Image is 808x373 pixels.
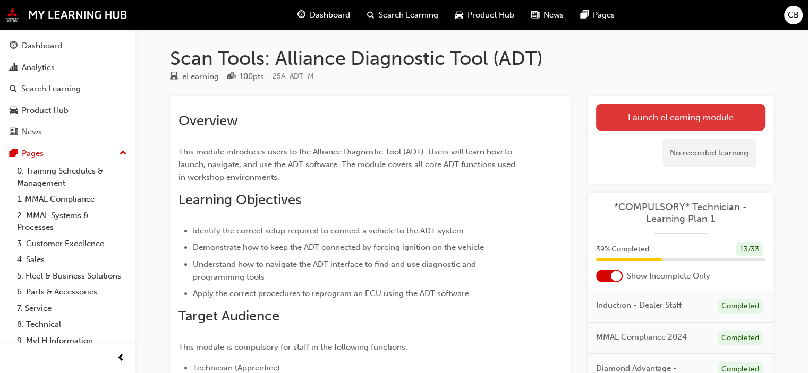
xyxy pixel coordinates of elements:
a: Product Hub [4,101,131,120]
div: Type [170,70,219,83]
span: news-icon [10,127,18,137]
span: guage-icon [10,41,18,51]
span: Learning resource code [273,72,314,81]
div: Search Learning [21,83,81,95]
span: CB [788,9,799,21]
span: Dashboard [310,9,350,21]
span: Overview [178,112,238,129]
span: up-icon [120,146,127,160]
span: This module is compulsory for staff in the following functions. [178,342,407,352]
a: guage-iconDashboard [289,4,359,26]
span: Target Audience [178,308,279,324]
a: Search Learning [4,79,131,99]
span: 39 % Completed [596,244,649,256]
span: Apply the correct procedures to reprogram an ECU using the ADT software [193,289,469,298]
div: 100 pts [240,71,264,83]
a: 2. MMAL Systems & Processes [13,207,131,236]
img: mmal [5,8,127,22]
a: news-iconNews [523,4,572,26]
button: DashboardAnalyticsSearch LearningProduct HubNews [4,34,131,144]
span: guage-icon [297,8,305,22]
span: MMAL Compliance 2024 [596,331,687,343]
span: Understand how to navigate the ADT interface to find and use diagnostic and programming tools [193,259,478,282]
a: 4. Sales [13,251,131,268]
a: search-iconSearch Learning [359,4,447,26]
span: Induction - Dealer Staff [596,299,682,311]
div: Product Hub [22,105,69,117]
span: This module introduces users to the Alliance Diagnostic Tool (ADT). Users will learn how to launc... [178,147,517,182]
span: search-icon [367,8,375,22]
span: chart-icon [10,63,18,73]
a: *COMPULSORY* Technician - Learning Plan 1 [596,201,765,225]
span: car-icon [10,106,18,116]
span: Search Learning [379,9,438,21]
a: Analytics [4,58,131,77]
div: Points [227,70,264,83]
a: Dashboard [4,36,131,56]
a: 6. Parts & Accessories [13,284,131,300]
span: News [543,9,564,21]
a: 0. Training Schedules & Management [13,163,131,191]
a: 1. MMAL Compliance [13,191,131,207]
span: news-icon [531,8,539,22]
span: Identify the correct setup required to connect a vehicle to the ADT system [193,226,464,236]
h1: Scan Tools: Alliance Diagnostic Tool (ADT) [170,47,773,70]
div: Completed [718,331,763,345]
span: search-icon [10,84,17,94]
span: podium-icon [227,72,235,82]
a: car-iconProduct Hub [447,4,523,26]
div: Pages [22,148,44,160]
span: Show Incomplete Only [627,270,710,282]
div: Completed [718,299,763,314]
span: prev-icon [117,352,125,365]
span: Learning Objectives [178,192,301,208]
span: Demonstrate how to keep the ADT connected by forcing ignition on the vehicle [193,242,484,252]
a: 7. Service [13,300,131,317]
a: pages-iconPages [572,4,623,26]
div: No recorded learning [662,139,756,167]
div: eLearning [182,71,219,83]
span: Technician (Apprentice) [193,363,280,372]
a: 3. Customer Excellence [13,236,131,252]
div: Dashboard [22,40,62,52]
a: 5. Fleet & Business Solutions [13,268,131,284]
span: pages-icon [10,149,18,159]
button: Pages [4,144,131,163]
span: car-icon [455,8,463,22]
a: News [4,122,131,142]
div: News [22,126,42,138]
a: Launch eLearning module [596,104,765,131]
a: 9. MyLH Information [13,333,131,349]
a: 8. Technical [13,316,131,333]
button: CB [784,6,803,24]
span: Product Hub [467,9,514,21]
div: Analytics [22,62,55,74]
span: learningResourceType_ELEARNING-icon [170,72,178,82]
div: 13 / 33 [736,242,763,257]
span: Pages [593,9,615,21]
span: pages-icon [581,8,589,22]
